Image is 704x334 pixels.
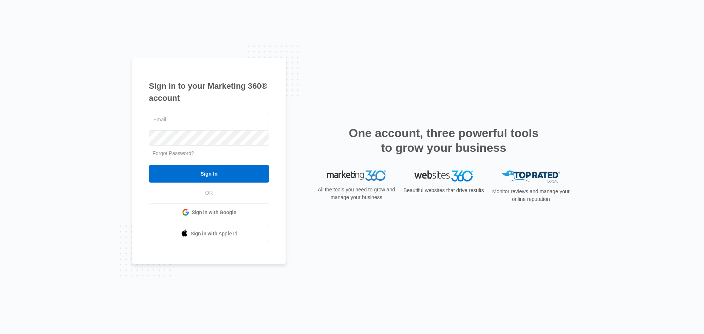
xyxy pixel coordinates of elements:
[191,230,238,238] span: Sign in with Apple Id
[149,203,269,221] a: Sign in with Google
[490,188,572,203] p: Monitor reviews and manage your online reputation
[149,112,269,127] input: Email
[403,187,485,194] p: Beautiful websites that drive results
[149,165,269,183] input: Sign In
[414,170,473,181] img: Websites 360
[327,170,386,181] img: Marketing 360
[315,186,397,201] p: All the tools you need to grow and manage your business
[149,80,269,104] h1: Sign in to your Marketing 360® account
[346,126,541,155] h2: One account, three powerful tools to grow your business
[502,170,560,183] img: Top Rated Local
[192,209,236,216] span: Sign in with Google
[153,150,194,156] a: Forgot Password?
[149,225,269,242] a: Sign in with Apple Id
[200,189,218,197] span: OR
